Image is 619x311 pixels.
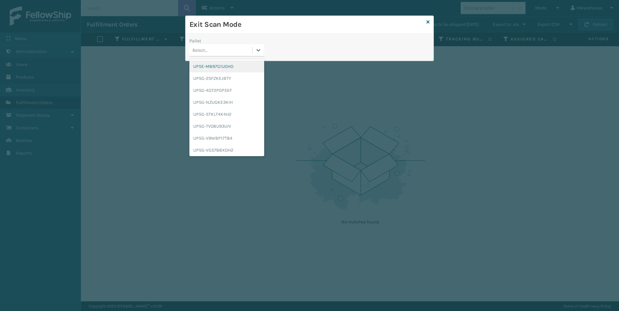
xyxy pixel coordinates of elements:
label: Pallet [189,38,201,44]
div: UPSG-VGS788XDH2 [189,144,264,156]
div: UPSG-V9W8P17T84 [189,132,264,144]
div: UPSG-STKLT4K4H2 [189,108,264,120]
div: UPSE-M897G1UOHO [189,60,264,72]
div: UPSG-4O72PDP5EF [189,84,264,96]
div: UPSG-NZUGKE3KIH [189,96,264,108]
h3: Exit Scan Mode [189,20,424,29]
div: Select... [193,47,208,54]
div: UPSG-2SFZKEJBTY [189,72,264,84]
div: UPSG-TV08U93UIV [189,120,264,132]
